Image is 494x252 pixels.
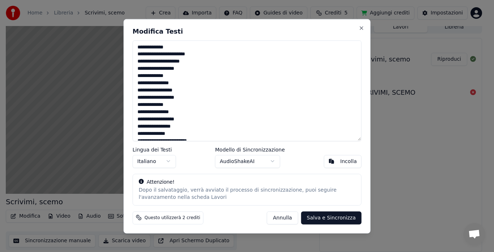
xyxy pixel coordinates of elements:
button: Annulla [267,211,298,224]
span: Questo utilizzerà 2 crediti [145,215,200,221]
div: Dopo il salvataggio, verrà avviato il processo di sincronizzazione, puoi seguire l'avanzamento ne... [139,186,355,201]
label: Modello di Sincronizzazione [215,147,285,152]
button: Incolla [324,155,362,168]
button: Salva e Sincronizza [301,211,361,224]
div: Attenzione! [139,178,355,185]
label: Lingua dei Testi [133,147,176,152]
h2: Modifica Testi [133,28,362,34]
div: Incolla [340,158,357,165]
